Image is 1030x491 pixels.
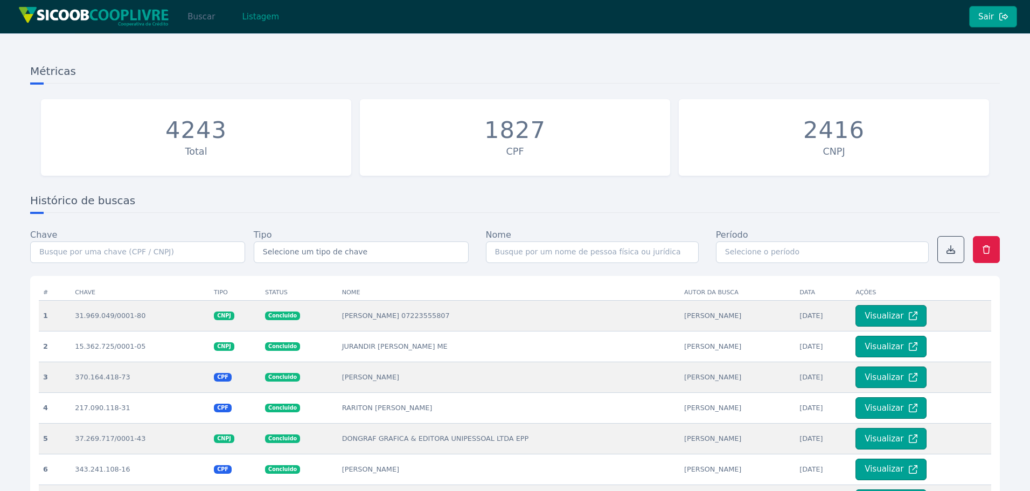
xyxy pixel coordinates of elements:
label: Chave [30,229,57,241]
div: 1827 [484,116,546,144]
span: CNPJ [214,312,234,320]
td: 343.241.108-16 [71,454,210,485]
span: Concluido [265,312,300,320]
td: 15.362.725/0001-05 [71,331,210,362]
button: Visualizar [855,397,927,419]
label: Nome [486,229,511,241]
span: Concluido [265,465,300,474]
h3: Métricas [30,64,1000,84]
td: 37.269.717/0001-43 [71,423,210,454]
th: 5 [39,423,71,454]
td: DONGRAF GRAFICA & EDITORA UNIPESSOAL LTDA EPP [338,423,680,454]
button: Listagem [233,6,288,27]
img: img/sicoob_cooplivre.png [18,6,169,26]
td: [PERSON_NAME] [680,362,795,392]
th: Data [795,285,851,301]
button: Visualizar [855,366,927,388]
span: Concluido [265,373,300,382]
span: CNPJ [214,434,234,443]
td: JURANDIR [PERSON_NAME] ME [338,331,680,362]
td: 370.164.418-73 [71,362,210,392]
div: 2416 [803,116,865,144]
button: Visualizar [855,428,927,449]
td: [PERSON_NAME] [680,392,795,423]
th: 1 [39,300,71,331]
span: CNPJ [214,342,234,351]
td: [DATE] [795,423,851,454]
input: Busque por uma chave (CPF / CNPJ) [30,241,245,263]
td: [PERSON_NAME] [338,362,680,392]
button: Buscar [178,6,224,27]
th: Tipo [210,285,261,301]
input: Selecione o período [716,241,929,263]
td: [DATE] [795,331,851,362]
button: Visualizar [855,305,927,327]
div: CNPJ [684,144,984,158]
div: 4243 [165,116,227,144]
div: Total [46,144,346,158]
span: CPF [214,404,232,412]
th: Chave [71,285,210,301]
span: CPF [214,373,232,382]
h3: Histórico de buscas [30,193,1000,213]
th: Status [261,285,338,301]
label: Tipo [254,229,272,241]
td: [PERSON_NAME] [680,331,795,362]
th: # [39,285,71,301]
td: 217.090.118-31 [71,392,210,423]
td: [PERSON_NAME] [680,454,795,485]
button: Visualizar [855,459,927,480]
span: Concluido [265,404,300,412]
th: Nome [338,285,680,301]
td: [DATE] [795,392,851,423]
td: [PERSON_NAME] 07223555807 [338,300,680,331]
td: RARITON [PERSON_NAME] [338,392,680,423]
td: [DATE] [795,454,851,485]
span: Concluido [265,434,300,443]
th: 4 [39,392,71,423]
label: Período [716,229,748,241]
td: [PERSON_NAME] [338,454,680,485]
td: [PERSON_NAME] [680,423,795,454]
th: 6 [39,454,71,485]
span: Concluido [265,342,300,351]
td: 31.969.049/0001-80 [71,300,210,331]
th: Autor da busca [680,285,795,301]
td: [DATE] [795,362,851,392]
td: [PERSON_NAME] [680,300,795,331]
input: Busque por um nome de pessoa física ou jurídica [486,241,699,263]
th: Ações [851,285,991,301]
th: 2 [39,331,71,362]
button: Sair [969,6,1017,27]
span: CPF [214,465,232,474]
button: Visualizar [855,336,927,357]
td: [DATE] [795,300,851,331]
th: 3 [39,362,71,392]
div: CPF [365,144,665,158]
